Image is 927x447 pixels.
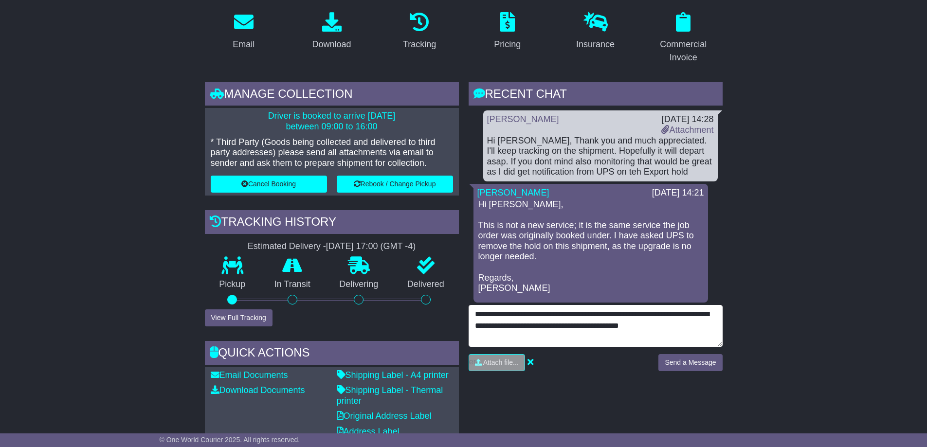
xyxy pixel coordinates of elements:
a: Attachment [661,125,713,135]
button: Cancel Booking [211,176,327,193]
div: Tracking history [205,210,459,236]
a: Download Documents [211,385,305,395]
p: In Transit [260,279,325,290]
div: [DATE] 17:00 (GMT -4) [326,241,416,252]
button: Send a Message [658,354,722,371]
a: Tracking [397,9,442,54]
a: Insurance [570,9,621,54]
div: [DATE] 14:21 [652,188,704,198]
div: Quick Actions [205,341,459,367]
div: Tracking [403,38,436,51]
div: RECENT CHAT [469,82,723,108]
a: Shipping Label - A4 printer [337,370,449,380]
a: Email Documents [211,370,288,380]
a: Commercial Invoice [644,9,723,68]
p: * Third Party (Goods being collected and delivered to third party addresses) please send all atta... [211,137,453,169]
button: View Full Tracking [205,309,273,326]
p: Hi [PERSON_NAME], This is not a new service; it is the same service the job order was originally ... [478,199,703,294]
div: Insurance [576,38,615,51]
a: [PERSON_NAME] [487,114,559,124]
div: Pricing [494,38,521,51]
span: © One World Courier 2025. All rights reserved. [160,436,300,444]
div: [DATE] 14:28 [661,114,713,125]
div: Email [233,38,254,51]
a: Address Label [337,427,400,436]
div: Commercial Invoice [651,38,716,64]
p: Delivered [393,279,459,290]
a: Shipping Label - Thermal printer [337,385,443,406]
a: Email [226,9,261,54]
button: Rebook / Change Pickup [337,176,453,193]
p: Driver is booked to arrive [DATE] between 09:00 to 16:00 [211,111,453,132]
div: Download [312,38,351,51]
div: Manage collection [205,82,459,108]
a: [PERSON_NAME] [477,188,549,197]
div: Hi [PERSON_NAME], Thank you and much appreciated. I'll keep tracking on the shipment. Hopefully i... [487,136,714,178]
a: Original Address Label [337,411,432,421]
a: Pricing [488,9,527,54]
a: Download [306,9,357,54]
p: Pickup [205,279,260,290]
p: Delivering [325,279,393,290]
div: Estimated Delivery - [205,241,459,252]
